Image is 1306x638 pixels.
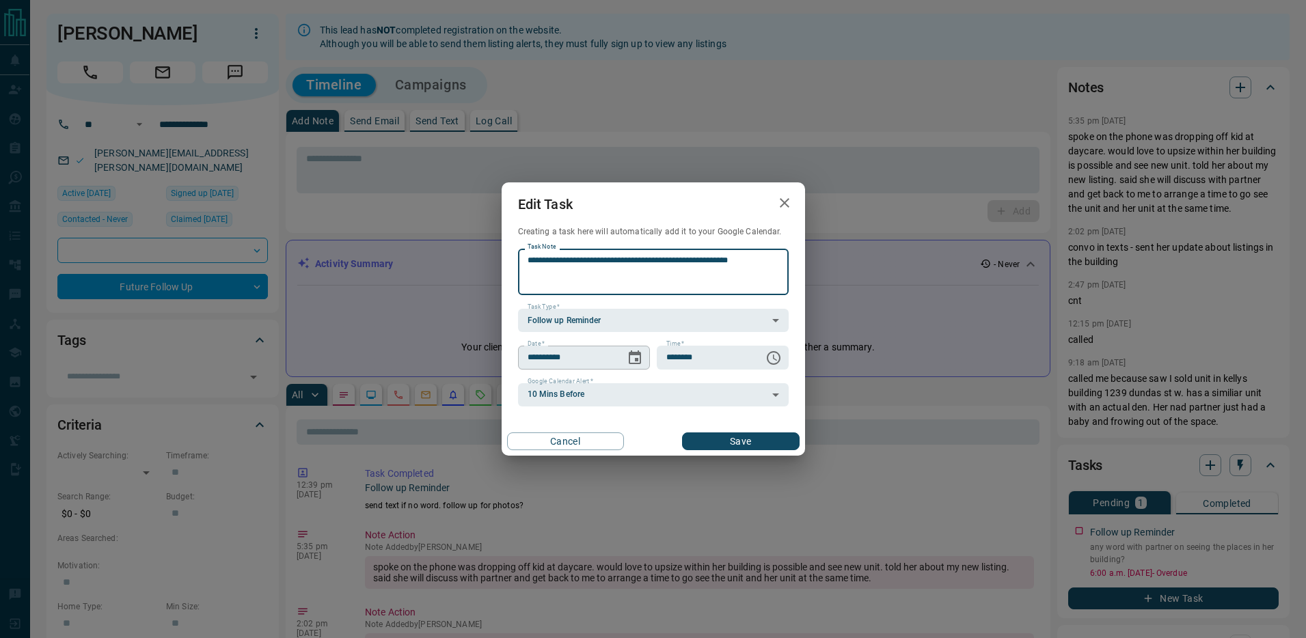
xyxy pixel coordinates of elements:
[682,432,799,450] button: Save
[507,432,624,450] button: Cancel
[666,339,684,348] label: Time
[518,226,789,238] p: Creating a task here will automatically add it to your Google Calendar.
[760,344,787,372] button: Choose time, selected time is 6:00 AM
[502,182,589,226] h2: Edit Task
[528,242,556,251] label: Task Note
[528,377,593,386] label: Google Calendar Alert
[528,303,560,311] label: Task Type
[518,309,789,332] div: Follow up Reminder
[518,383,789,406] div: 10 Mins Before
[528,339,545,348] label: Date
[621,344,649,372] button: Choose date, selected date is Sep 16, 2025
